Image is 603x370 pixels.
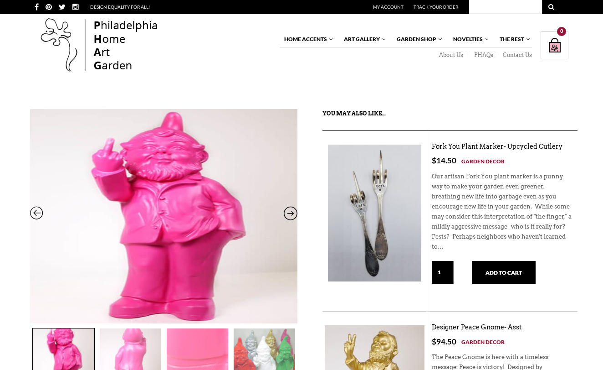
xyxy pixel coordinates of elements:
[392,31,443,47] a: Garden Shop
[449,31,490,47] a: Novelties
[472,261,536,284] button: Add to cart
[461,156,505,166] a: Garden Decor
[432,337,436,346] span: $
[468,52,498,59] a: PHAQs
[322,110,386,117] strong: You may also like…
[432,156,456,165] bdi: 14.50
[414,4,458,10] a: Track Your Order
[495,31,531,47] a: The Rest
[432,143,562,151] a: Fork You Plant Marker- Upcycled Cutlery
[432,323,521,331] a: Designer Peace Gnome- Asst
[498,52,532,59] a: Contact Us
[461,337,505,347] a: Garden Decor
[433,52,468,59] a: About Us
[432,156,436,165] span: $
[280,31,334,47] a: Home Accents
[432,261,454,284] input: Qty
[557,27,566,36] div: 0
[432,337,456,346] bdi: 94.50
[432,166,573,261] div: Our artisan Fork You plant marker is a punny way to make your garden even greener, breathing new ...
[373,4,404,10] a: My Account
[339,31,387,47] a: Art Gallery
